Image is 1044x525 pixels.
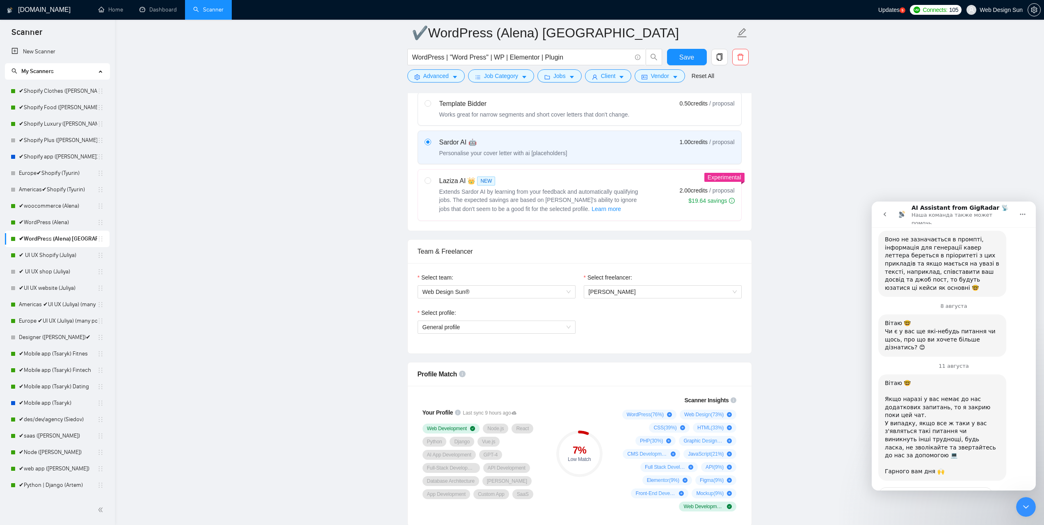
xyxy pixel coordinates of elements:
span: General profile [423,321,571,333]
span: holder [97,285,104,291]
a: homeHome [98,6,123,13]
span: CMS Development ( 21 %) [627,451,667,457]
label: Select freelancer: [584,273,632,282]
span: Node.js [487,425,504,432]
span: holder [97,88,104,94]
a: ✔ UI UX Shopify (Juliya) [19,247,97,264]
span: Scanner [5,26,49,44]
div: Воно не зазначається в промпті, інформація для генерації кавер леттера береться в пріоритеті з ци... [13,34,128,90]
span: 0.50 credits [680,99,708,108]
li: ✔saas (Pavel) [5,428,110,444]
a: ✔Shopify Luxury ([PERSON_NAME]) [19,116,97,132]
span: JavaScript ( 21 %) [688,451,724,457]
a: searchScanner [193,6,224,13]
li: ✔WordPress (Alena) Europe [5,231,110,247]
li: ✔des/dev/agency (Siedov) [5,411,110,428]
button: idcardVendorcaret-down [635,69,685,83]
li: ✔laravel | vue | react (Pavel) [5,493,110,510]
button: settingAdvancedcaret-down [407,69,465,83]
input: Scanner name... [412,23,735,43]
span: Web Development [427,425,467,432]
li: ✔ UI UX Shopify (Juliya) [5,247,110,264]
span: setting [414,74,420,80]
span: React [516,425,529,432]
a: ✔Mobile app (Tsaryk) Dating [19,378,97,395]
button: barsJob Categorycaret-down [468,69,534,83]
div: Dima говорит… [7,173,158,286]
span: holder [97,203,104,209]
span: Front-End Development ( 9 %) [635,490,676,497]
span: Graphic Design ( 24 %) [683,438,724,444]
span: Extends Sardor AI by learning from your feedback and automatically qualifying jobs. The expected ... [439,188,638,212]
span: Experimental [708,174,741,181]
div: 8 августа [7,102,158,113]
span: Your Profile [423,409,453,416]
div: Sardor AI 🤖 [439,138,567,147]
span: plus-circle [727,491,732,496]
div: Personalise your cover letter with ai [placeholders] [439,149,567,157]
span: holder [97,433,104,439]
span: Elementor ( 9 %) [647,477,679,484]
div: 11 августа [7,162,158,173]
span: Figma ( 9 %) [700,477,724,484]
span: holder [97,236,104,242]
img: upwork-logo.png [914,7,920,13]
span: API ( 9 %) [706,464,724,470]
div: Template Bidder [439,99,630,109]
span: holder [97,351,104,357]
li: ✔Node (Pavel) [5,444,110,461]
a: Designer ([PERSON_NAME])✔ [19,329,97,346]
a: ✔Node ([PERSON_NAME]) [19,444,97,461]
li: ✔Shopify Food (Bratko) [5,99,110,116]
span: plus-circle [727,465,732,470]
div: Low Match [556,457,603,462]
button: search [646,49,662,65]
span: / proposal [709,186,734,195]
a: Reset All [692,71,714,80]
li: ✔Shopify app (Tyurin) [5,149,110,165]
span: user [592,74,598,80]
span: plus-circle [727,478,732,483]
span: holder [97,170,104,177]
span: API Development [488,465,525,471]
span: / proposal [709,138,734,146]
a: ✔des/dev/agency (Siedov) [19,411,97,428]
a: Americas ✔UI UX (Juliya) (many posts) [19,296,97,313]
div: Laziza AI [439,176,644,186]
div: Dima говорит… [7,29,158,102]
span: holder [97,400,104,406]
span: Connects: [923,5,947,14]
div: $19.64 savings [688,197,734,205]
button: Laziza AI NEWExtends Sardor AI by learning from your feedback and automatically qualifying jobs. ... [591,204,621,214]
span: copy [712,53,727,61]
span: PHP ( 30 %) [640,438,663,444]
a: ✔ UI UX shop (Juliya) [19,264,97,280]
span: holder [97,301,104,308]
iframe: To enrich screen reader interactions, please activate Accessibility in Grammarly extension settings [872,202,1036,491]
span: search [646,53,662,61]
span: Full Stack Development ( 18 %) [645,464,685,470]
span: holder [97,104,104,111]
span: holder [97,268,104,275]
span: / proposal [709,99,734,108]
div: Вітаю 🤓 ﻿​﻿ ﻿Якщо наразі у вас немає до нас додаткових запитань, то я закрию поки цей чат. ﻿У вип... [13,178,128,274]
span: 2.00 credits [680,186,708,195]
span: holder [97,449,104,456]
a: ✔Mobile app (Tsaryk) Fintech [19,362,97,378]
button: setting [1028,3,1041,16]
div: Вітаю 🤓 Чи є у вас ще які-небудь питання чи щось, про що ви хочете більше дізнатись? 😊 [13,118,128,150]
span: info-circle [635,55,640,60]
span: AI App Development [427,452,471,458]
span: info-circle [459,371,466,377]
a: ✔Shopify Food ([PERSON_NAME]) [19,99,97,116]
span: Client [601,71,616,80]
li: Europe✔Shopify (Tyurin) [5,165,110,181]
span: search [11,68,17,74]
span: Python [427,438,442,445]
span: holder [97,137,104,144]
span: check-circle [470,426,475,431]
span: Profile Match [418,371,457,378]
span: GPT-4 [484,452,498,458]
span: holder [97,252,104,259]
